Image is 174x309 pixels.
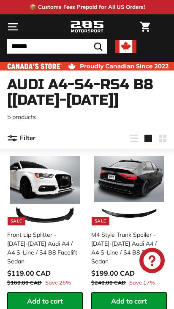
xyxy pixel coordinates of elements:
div: M4 Style Trunk Spoiler - [DATE]-[DATE] Audi A4 / A4 S-Line / S4 B8 Facelift Sedan [91,230,162,266]
h1: Audi A4-S4-RS4 B8 [[DATE]-[DATE]] [7,77,167,108]
span: $160.00 CAD [7,279,42,286]
a: Sale Front Lip Splitter - [DATE]-[DATE] Audi A4 / A4 S-Line / S4 B8 Facelift Sedan Save 26% [7,153,83,292]
p: 5 products [7,113,167,122]
span: Add to cart [27,297,63,305]
img: Logo_285_Motorsport_areodynamics_components [70,20,104,34]
a: Cart [136,15,154,39]
span: $199.00 CAD [91,269,135,277]
inbox-online-store-chat: Shopify online store chat [137,248,167,275]
span: Save 26% [45,279,71,287]
span: $240.00 CAD [91,279,126,286]
p: 📦 Customs Fees Prepaid for All US Orders! [30,3,145,11]
div: Sale [8,217,25,225]
a: Sale M4 Style Trunk Spoiler - [DATE]-[DATE] Audi A4 / A4 S-Line / S4 B8 Facelift Sedan Save 17% [91,153,167,292]
span: Save 17% [129,279,155,287]
span: Add to cart [111,297,147,305]
span: $119.00 CAD [7,269,51,277]
button: Filter [7,128,35,149]
div: Sale [92,217,109,225]
div: Front Lip Splitter - [DATE]-[DATE] Audi A4 / A4 S-Line / S4 B8 Facelift Sedan [7,230,78,266]
input: Search [7,39,107,54]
